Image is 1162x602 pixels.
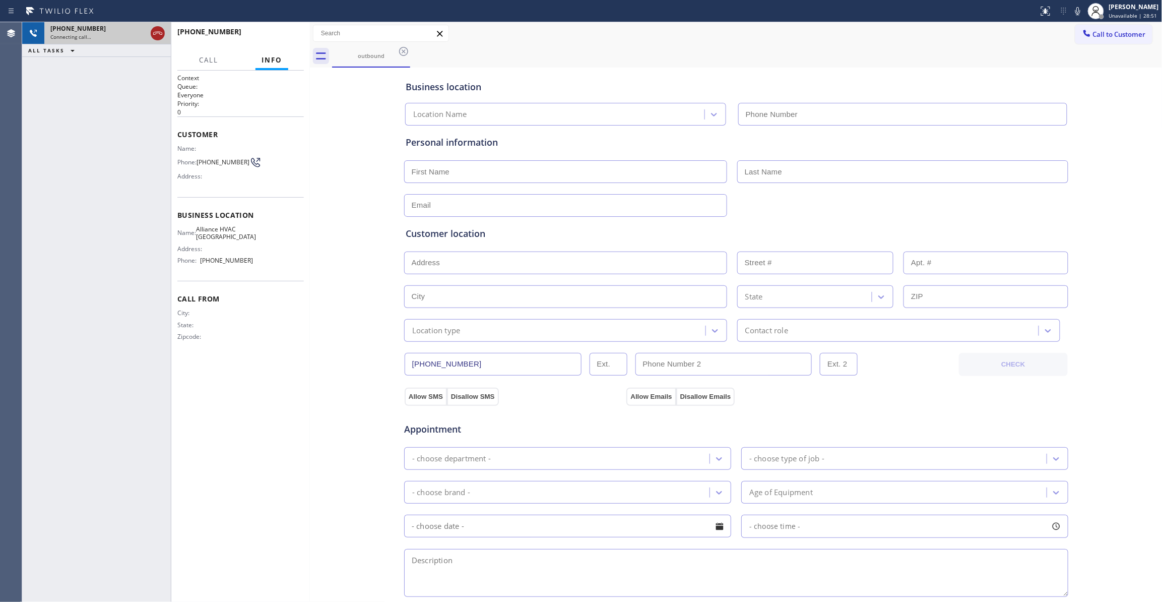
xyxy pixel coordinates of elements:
span: Address: [177,245,204,253]
span: [PHONE_NUMBER] [177,27,241,36]
button: Allow SMS [405,388,447,406]
div: Contact role [745,325,788,336]
input: Search [313,25,448,41]
span: Business location [177,210,304,220]
span: Info [262,55,282,65]
span: Alliance HVAC [GEOGRAPHIC_DATA] [196,225,256,241]
span: Address: [177,172,204,180]
div: Personal information [406,136,1067,149]
div: - choose type of job - [749,453,824,464]
div: outbound [333,52,409,59]
span: Phone: [177,158,197,166]
input: Ext. 2 [820,353,858,376]
button: Allow Emails [626,388,676,406]
button: Disallow Emails [676,388,735,406]
p: Everyone [177,91,304,99]
span: State: [177,321,204,329]
span: Unavailable | 28:51 [1109,12,1157,19]
span: [PHONE_NUMBER] [50,24,106,33]
h2: Queue: [177,82,304,91]
div: - choose brand - [412,487,470,498]
span: Connecting call… [50,33,91,40]
span: Name: [177,229,196,236]
input: Phone Number 2 [635,353,812,376]
h1: Context [177,74,304,82]
button: Call to Customer [1075,25,1152,44]
span: - choose time - [749,521,801,531]
div: Age of Equipment [749,487,813,498]
input: Phone Number [738,103,1067,126]
p: 0 [177,108,304,116]
div: Location Name [413,109,467,121]
input: Last Name [737,160,1068,183]
div: [PERSON_NAME] [1109,3,1159,11]
div: - choose department - [412,453,491,464]
span: ALL TASKS [28,47,64,54]
input: ZIP [903,285,1068,308]
span: Phone: [177,257,201,264]
input: Email [404,194,727,217]
input: Apt. # [903,252,1068,274]
h2: Priority: [177,99,304,108]
span: Call to Customer [1093,30,1146,39]
input: Ext. [590,353,627,376]
input: Phone Number [405,353,582,376]
span: [PHONE_NUMBER] [197,158,249,166]
span: Name: [177,145,204,152]
button: ALL TASKS [22,44,85,56]
div: Location type [412,325,461,336]
button: Hang up [151,26,165,40]
span: Appointment [404,423,624,436]
button: CHECK [959,353,1068,376]
span: Zipcode: [177,333,204,340]
button: Mute [1071,4,1085,18]
button: Info [255,50,288,70]
input: City [404,285,727,308]
div: State [745,291,763,303]
input: - choose date - [404,515,731,537]
input: Address [404,252,727,274]
button: Disallow SMS [447,388,499,406]
span: Call From [177,294,304,304]
input: Street # [737,252,894,274]
button: Call [193,50,224,70]
span: Call [199,55,218,65]
span: Customer [177,130,304,139]
input: First Name [404,160,727,183]
span: City: [177,309,204,317]
span: [PHONE_NUMBER] [201,257,253,264]
div: Customer location [406,227,1067,240]
div: Business location [406,80,1067,94]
